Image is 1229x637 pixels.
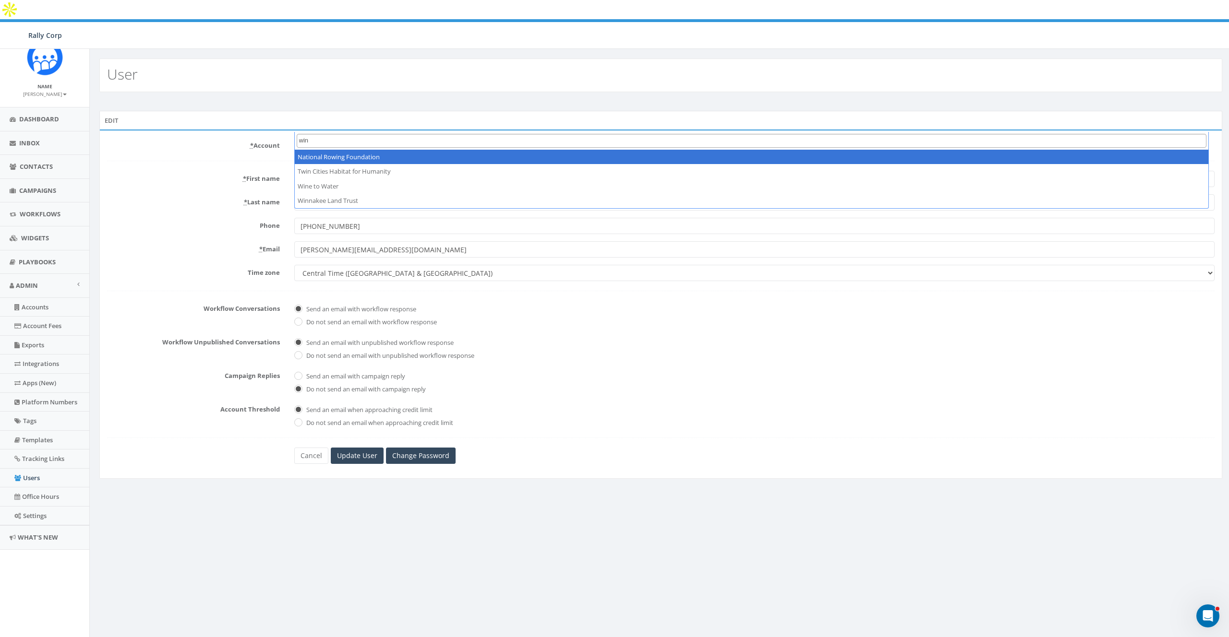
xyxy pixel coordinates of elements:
[386,448,456,464] a: Change Password
[100,368,287,380] label: Campaign Replies
[295,150,1208,165] li: National Rowing Foundation
[18,533,58,542] span: What's New
[19,186,56,195] span: Campaigns
[100,401,287,414] label: Account Threshold
[28,31,62,40] span: Rally Corp
[243,174,246,183] abbr: required
[100,334,287,347] label: Workflow Unpublished Conversations
[19,139,40,147] span: Inbox
[100,241,287,254] label: Email
[20,210,60,218] span: Workflows
[100,138,287,150] label: Account
[304,418,453,428] label: Do not send an email when approaching credit limit
[244,198,247,206] abbr: required
[100,171,287,183] label: First name
[297,134,1206,148] input: Search
[250,141,253,150] abbr: required
[100,265,287,277] label: Time zone
[100,194,287,207] label: Last name
[27,39,63,75] img: Icon_1.png
[1196,604,1219,627] iframe: Intercom live chat
[259,245,263,253] abbr: required
[295,179,1208,194] li: Wine to Water
[295,164,1208,179] li: Twin Cities Habitat for Humanity
[304,351,474,361] label: Do not send an email with unpublished workflow response
[19,258,56,266] span: Playbooks
[294,218,1215,234] input: +1 222 3334455
[304,305,416,314] label: Send an email with workflow response
[107,66,138,82] h2: User
[100,218,287,230] label: Phone
[20,162,53,171] span: Contacts
[304,372,405,381] label: Send an email with campaign reply
[23,89,67,98] a: [PERSON_NAME]
[21,234,49,242] span: Widgets
[99,111,1222,130] div: Edit
[100,301,287,313] label: Workflow Conversations
[294,448,328,464] a: Cancel
[19,115,59,123] span: Dashboard
[331,448,384,464] input: Update User
[37,83,52,90] small: Name
[304,338,454,348] label: Send an email with unpublished workflow response
[304,405,433,415] label: Send an email when approaching credit limit
[304,318,437,327] label: Do not send an email with workflow response
[16,281,38,290] span: Admin
[304,385,426,394] label: Do not send an email with campaign reply
[295,193,1208,208] li: Winnakee Land Trust
[23,91,67,97] small: [PERSON_NAME]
